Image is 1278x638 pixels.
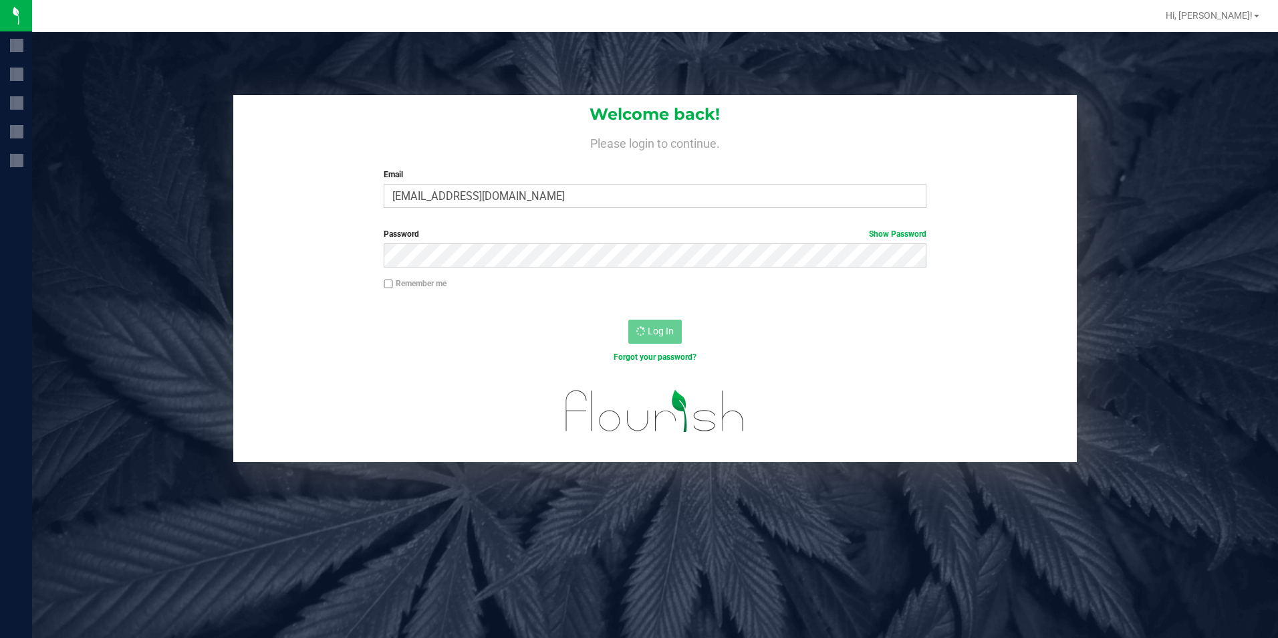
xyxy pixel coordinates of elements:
[614,352,696,362] a: Forgot your password?
[628,320,682,344] button: Log In
[384,229,419,239] span: Password
[384,169,926,181] label: Email
[648,326,674,336] span: Log In
[1166,10,1253,21] span: Hi, [PERSON_NAME]!
[869,229,926,239] a: Show Password
[549,377,761,445] img: flourish_logo.svg
[384,280,393,289] input: Remember me
[233,134,1077,150] h4: Please login to continue.
[384,278,446,290] label: Remember me
[233,106,1077,123] h1: Welcome back!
